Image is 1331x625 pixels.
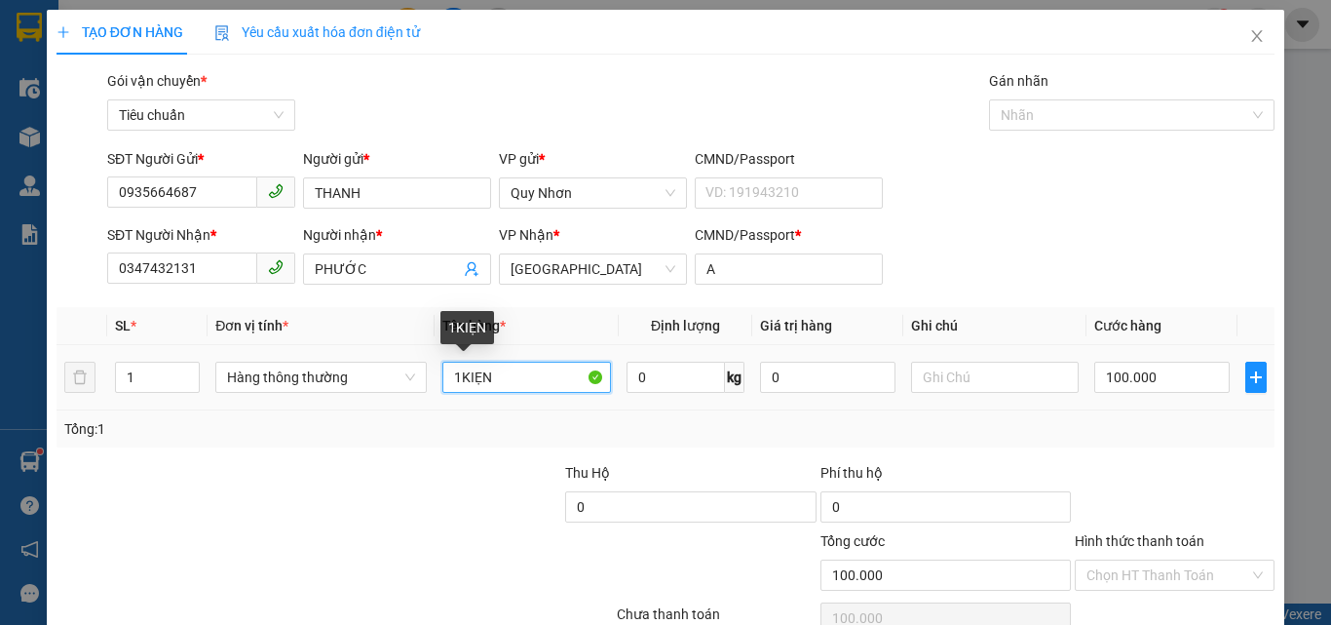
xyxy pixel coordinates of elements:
span: Định lượng [651,318,720,333]
span: kg [725,362,744,393]
div: TÍN [17,40,153,63]
th: Ghi chú [903,307,1087,345]
div: VP gửi [499,148,687,170]
span: Quy Nhơn [511,178,675,208]
div: CMND/Passport [695,224,883,246]
span: Đơn vị tính [215,318,288,333]
input: 0 [760,362,894,393]
input: Ghi Chú [911,362,1080,393]
div: SĐT Người Gửi [107,148,295,170]
span: phone [268,183,284,199]
div: Phí thu hộ [820,462,1071,491]
span: Gửi: [17,19,47,39]
div: Người nhận [303,224,491,246]
span: Cước hàng [1094,318,1161,333]
span: Giá trị hàng [760,318,832,333]
div: [PERSON_NAME] [167,17,323,60]
div: Tổng: 1 [64,418,515,440]
div: Quy Nhơn [17,17,153,40]
div: CMND/Passport [695,148,883,170]
span: plus [57,25,70,39]
input: VD: Bàn, Ghế [442,362,611,393]
img: icon [214,25,230,41]
span: Gói vận chuyển [107,73,207,89]
span: phone [268,259,284,275]
span: Tổng cước [820,533,885,549]
div: 0326695028 [167,84,323,111]
button: plus [1245,362,1268,393]
div: D [167,111,323,135]
button: Close [1230,10,1284,64]
div: SĐT Người Nhận [107,224,295,246]
span: Yêu cầu xuất hóa đơn điện tử [214,24,420,40]
span: Thu Hộ [565,465,610,481]
span: plus [1246,370,1267,385]
span: VP Nhận [499,227,553,243]
div: TRIỂN [167,60,323,84]
span: Đà Lạt [511,254,675,284]
span: close [1249,28,1265,44]
span: user-add [464,261,479,277]
span: Nhận: [167,17,213,37]
span: Tiêu chuẩn [119,100,284,130]
div: 0357939154 [17,63,153,91]
span: TẠO ĐƠN HÀNG [57,24,183,40]
label: Gán nhãn [989,73,1048,89]
button: delete [64,362,95,393]
div: Người gửi [303,148,491,170]
span: SL [115,318,131,333]
div: 1KIẸN [440,311,494,344]
span: Hàng thông thường [227,363,415,392]
label: Hình thức thanh toán [1075,533,1204,549]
